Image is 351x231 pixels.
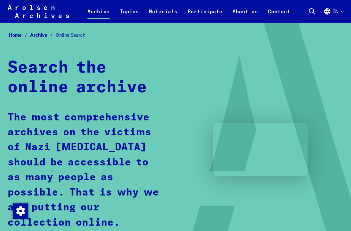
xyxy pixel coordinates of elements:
p: The most comprehensive archives on the victims of Nazi [MEDICAL_DATA] should be accessible to as ... [8,110,164,231]
a: Contact [263,8,295,23]
nav: Breadcrumb [8,30,343,40]
img: Change consent [13,203,28,219]
a: About us [227,8,263,23]
strong: Search the online archive [8,60,147,96]
a: Participate [182,8,227,23]
a: Archive [30,32,56,38]
a: Home [9,32,30,38]
a: Materials [144,8,182,23]
button: English, language selection [323,8,343,23]
nav: Primary [82,4,295,19]
a: Topics [115,8,144,23]
span: Online Search [56,32,85,38]
a: Archive [82,8,115,23]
